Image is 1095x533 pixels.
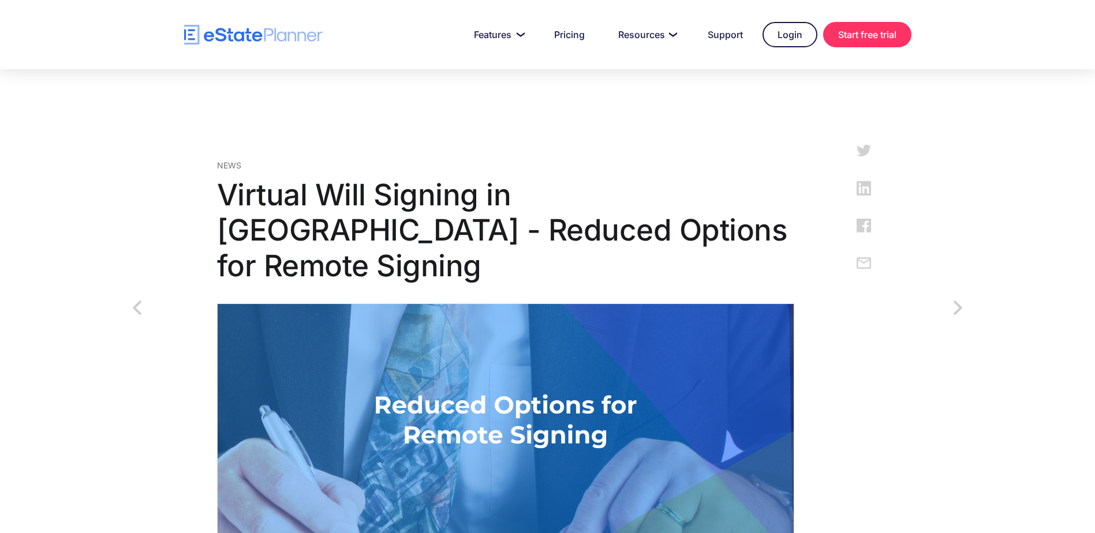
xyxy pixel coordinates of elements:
h1: Virtual Will Signing in [GEOGRAPHIC_DATA] - Reduced Options for Remote Signing [217,177,794,283]
a: Login [763,22,817,47]
div: News [217,159,794,171]
a: Resources [604,23,688,46]
a: home [184,25,323,45]
a: Features [460,23,535,46]
a: Support [694,23,757,46]
a: Start free trial [823,22,911,47]
a: Pricing [540,23,599,46]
